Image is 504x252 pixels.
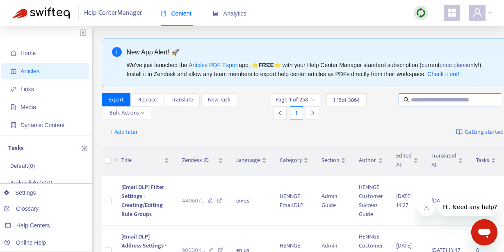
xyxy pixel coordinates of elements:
[290,106,303,119] div: 1
[315,176,352,226] td: Admin Guide
[10,162,35,170] p: Default ( 0 )
[115,145,176,176] th: Title
[427,71,459,77] a: Check it out!
[11,86,16,92] span: link
[4,205,39,212] a: Glossary
[182,156,217,165] span: Zendesk ID
[208,95,230,104] span: New Task
[104,126,144,139] button: + Add filter
[189,62,239,68] a: Articles PDF Export
[472,8,482,18] span: user
[16,222,50,229] span: Help Centers
[315,145,352,176] th: Section
[230,145,273,176] th: Language
[11,122,16,128] span: container
[404,97,409,103] span: search
[121,182,164,219] span: [Email DLP] Filter Settings - Creating/Editing Rule Groups
[182,196,204,205] span: 440607 ...
[322,156,339,165] span: Section
[10,178,52,187] p: Broken links ( 340 )
[236,156,260,165] span: Language
[21,50,36,56] span: Home
[333,96,360,104] span: 1 - 15 of 3864
[280,156,302,165] span: Category
[21,104,36,110] span: Media
[11,68,16,74] span: account-book
[109,108,145,117] span: Bulk Actions
[416,8,426,18] img: sync.dc5367851b00ba804db3.png
[21,68,39,74] span: Articles
[201,93,237,106] button: New Task
[431,196,460,205] span: [DATE] 14:19
[11,104,16,110] span: file-image
[310,110,315,116] span: right
[396,191,412,210] span: [DATE] 14:27
[84,5,142,21] span: Help Center Manager
[141,111,145,115] span: down
[277,110,283,116] span: left
[440,62,468,68] a: price plans
[21,86,34,92] span: Links
[113,157,118,162] span: down
[21,122,64,128] span: Dynamic Content
[213,10,246,17] span: Analytics
[396,151,412,169] span: Edited At
[258,62,274,68] b: FREE
[470,145,502,176] th: Tasks
[352,145,390,176] th: Author
[4,239,46,246] a: Online Help
[456,129,463,135] img: image-link
[165,93,200,106] button: Translate
[103,106,151,119] button: Bulk Actionsdown
[213,11,219,16] span: area-chart
[138,95,157,104] span: Replace
[447,8,457,18] span: appstore
[121,156,163,165] span: Title
[4,189,36,196] a: Settings
[359,156,376,165] span: Author
[418,200,435,216] iframe: メッセージを閉じる
[471,219,497,245] iframe: メッセージングウィンドウを開くボタン
[161,11,166,16] span: book
[102,93,130,106] button: Export
[11,50,16,56] span: home
[161,10,192,17] span: Content
[176,145,230,176] th: Zendesk ID
[110,127,138,137] span: + Add filter
[230,176,273,226] td: en-us
[82,146,87,151] span: plus-circle
[438,198,497,216] iframe: 会社からのメッセージ
[470,176,502,226] td: 0
[273,176,315,226] td: HENNGE Email DLP
[352,176,390,226] td: HENNGE Customer Success Guide
[132,93,163,106] button: Replace
[112,47,122,57] span: info-circle
[476,156,489,165] span: Tasks
[108,95,124,104] span: Export
[431,151,456,169] span: Translated At
[273,145,315,176] th: Category
[171,95,193,104] span: Translate
[390,145,425,176] th: Edited At
[12,7,70,19] img: Swifteq
[425,145,470,176] th: Translated At
[8,144,24,153] p: Tasks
